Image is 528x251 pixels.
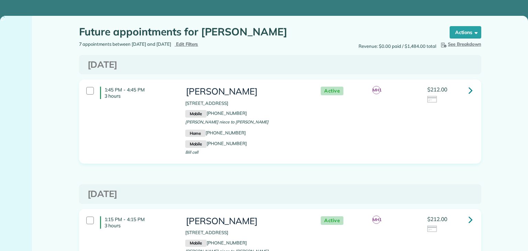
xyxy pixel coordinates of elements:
[321,87,343,95] span: Active
[185,119,269,124] span: [PERSON_NAME] niece to [PERSON_NAME]
[88,189,473,199] h3: [DATE]
[176,41,198,47] span: Edit Filters
[185,229,307,236] p: [STREET_ADDRESS]
[104,93,175,99] p: 3 hours
[185,130,246,135] a: Home[PHONE_NUMBER]
[427,216,447,222] span: $212.00
[185,87,307,97] h3: [PERSON_NAME]
[175,41,198,47] a: Edit Filters
[427,96,438,103] img: icon_credit_card_neutral-3d9a980bd25ce6dbb0f2033d7200983694762465c175678fcbc2d8f4bc43548e.png
[185,130,206,137] small: Home
[104,222,175,229] p: 3 hours
[372,86,381,94] span: MH1
[427,86,447,93] span: $212.00
[450,26,481,39] button: Actions
[185,141,247,146] a: Mobile[PHONE_NUMBER]
[372,216,381,224] span: MH1
[185,110,207,118] small: Mobile
[74,41,280,48] div: 7 appointments between [DATE] and [DATE]
[185,240,247,245] a: Mobile[PHONE_NUMBER]
[100,87,175,99] h4: 1:45 PM - 4:45 PM
[79,26,437,37] h1: Future appointments for [PERSON_NAME]
[185,140,207,148] small: Mobile
[185,110,247,116] a: Mobile[PHONE_NUMBER]
[427,226,438,233] img: icon_credit_card_neutral-3d9a980bd25ce6dbb0f2033d7200983694762465c175678fcbc2d8f4bc43548e.png
[185,150,199,155] span: Bill cell
[321,216,343,225] span: Active
[185,240,207,247] small: Mobile
[440,41,481,48] button: See Breakdown
[88,60,473,70] h3: [DATE]
[185,216,307,226] h3: [PERSON_NAME]
[359,43,436,50] span: Revenue: $0.00 paid / $1,484.00 total
[100,216,175,229] h4: 1:15 PM - 4:15 PM
[185,100,307,107] p: [STREET_ADDRESS]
